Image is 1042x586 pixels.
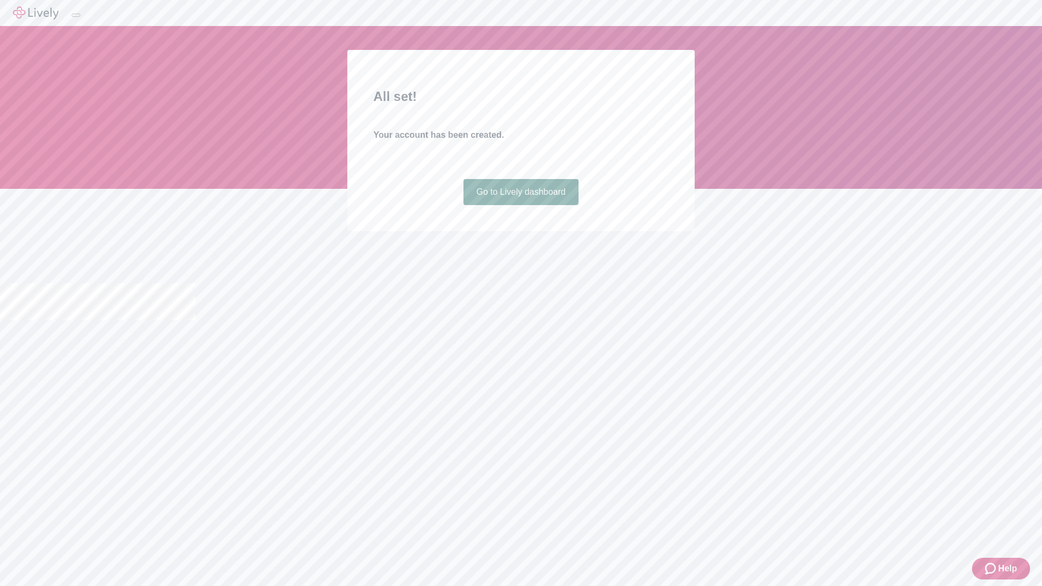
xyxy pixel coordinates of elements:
[72,14,80,17] button: Log out
[13,7,59,20] img: Lively
[985,562,998,575] svg: Zendesk support icon
[373,87,669,106] h2: All set!
[972,558,1030,579] button: Zendesk support iconHelp
[998,562,1017,575] span: Help
[373,129,669,142] h4: Your account has been created.
[463,179,579,205] a: Go to Lively dashboard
